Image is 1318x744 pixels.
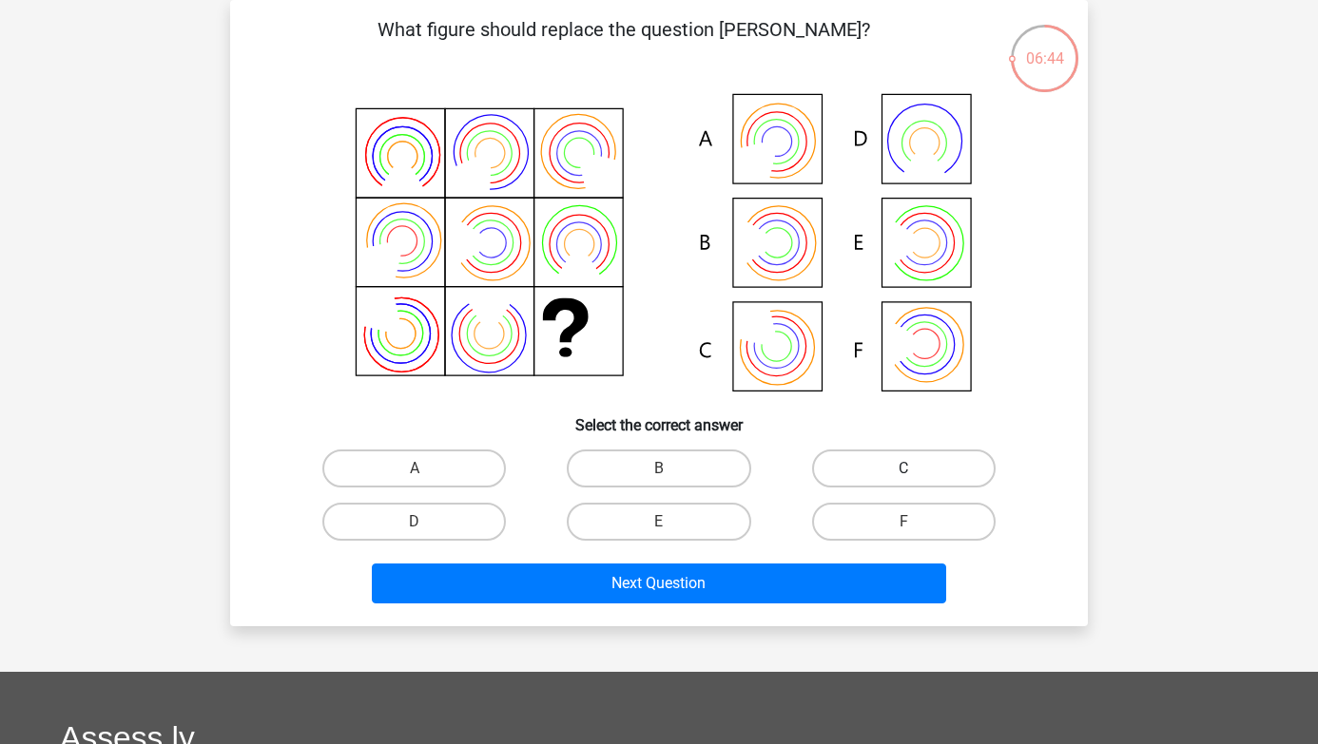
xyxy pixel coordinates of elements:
[812,503,996,541] label: F
[261,401,1057,434] h6: Select the correct answer
[567,503,750,541] label: E
[322,449,506,487] label: A
[261,15,986,72] p: What figure should replace the question [PERSON_NAME]?
[1009,23,1080,70] div: 06:44
[567,449,750,487] label: B
[812,449,996,487] label: C
[372,563,947,603] button: Next Question
[322,503,506,541] label: D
